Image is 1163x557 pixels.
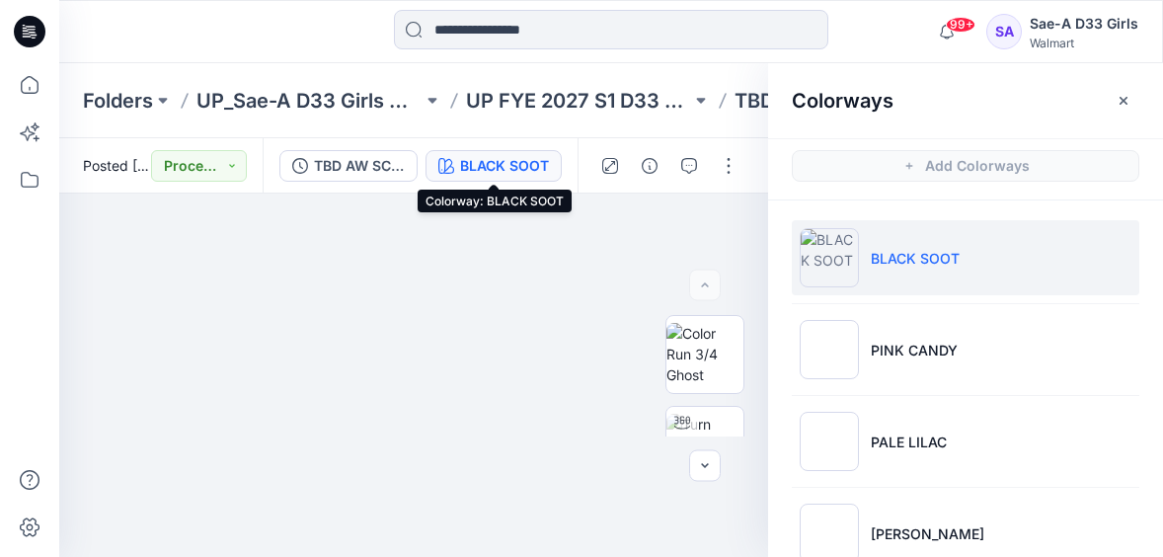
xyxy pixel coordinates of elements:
p: [PERSON_NAME] [871,523,984,544]
div: Walmart [1030,36,1138,50]
img: PINK CANDY [800,320,859,379]
p: PINK CANDY [871,340,958,360]
div: Sae-A D33 Girls [1030,12,1138,36]
span: Posted [DATE] 08:27 by [83,155,151,176]
p: TBD AW SCULPTED JACKET [735,87,961,115]
p: PALE LILAC [871,432,947,452]
img: Turn Table w/ Avatar [666,414,743,476]
button: Details [634,150,665,182]
a: UP FYE 2027 S1 D33 Girls Active Sae-A [466,87,692,115]
button: BLACK SOOT [426,150,562,182]
span: 99+ [946,17,975,33]
div: BLACK SOOT [460,155,549,177]
h2: Colorways [792,89,893,113]
button: TBD AW SCULPTED JACKET_Rev3_FULL COLORWAYS [279,150,418,182]
a: Folders [83,87,153,115]
img: BLACK SOOT [800,228,859,287]
p: BLACK SOOT [871,248,960,269]
img: Color Run 3/4 Ghost [666,323,743,385]
div: TBD AW SCULPTED JACKET_Rev3_FULL COLORWAYS [314,155,405,177]
div: SA [986,14,1022,49]
img: PALE LILAC [800,412,859,471]
a: UP_Sae-A D33 Girls Active & Bottoms [196,87,423,115]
